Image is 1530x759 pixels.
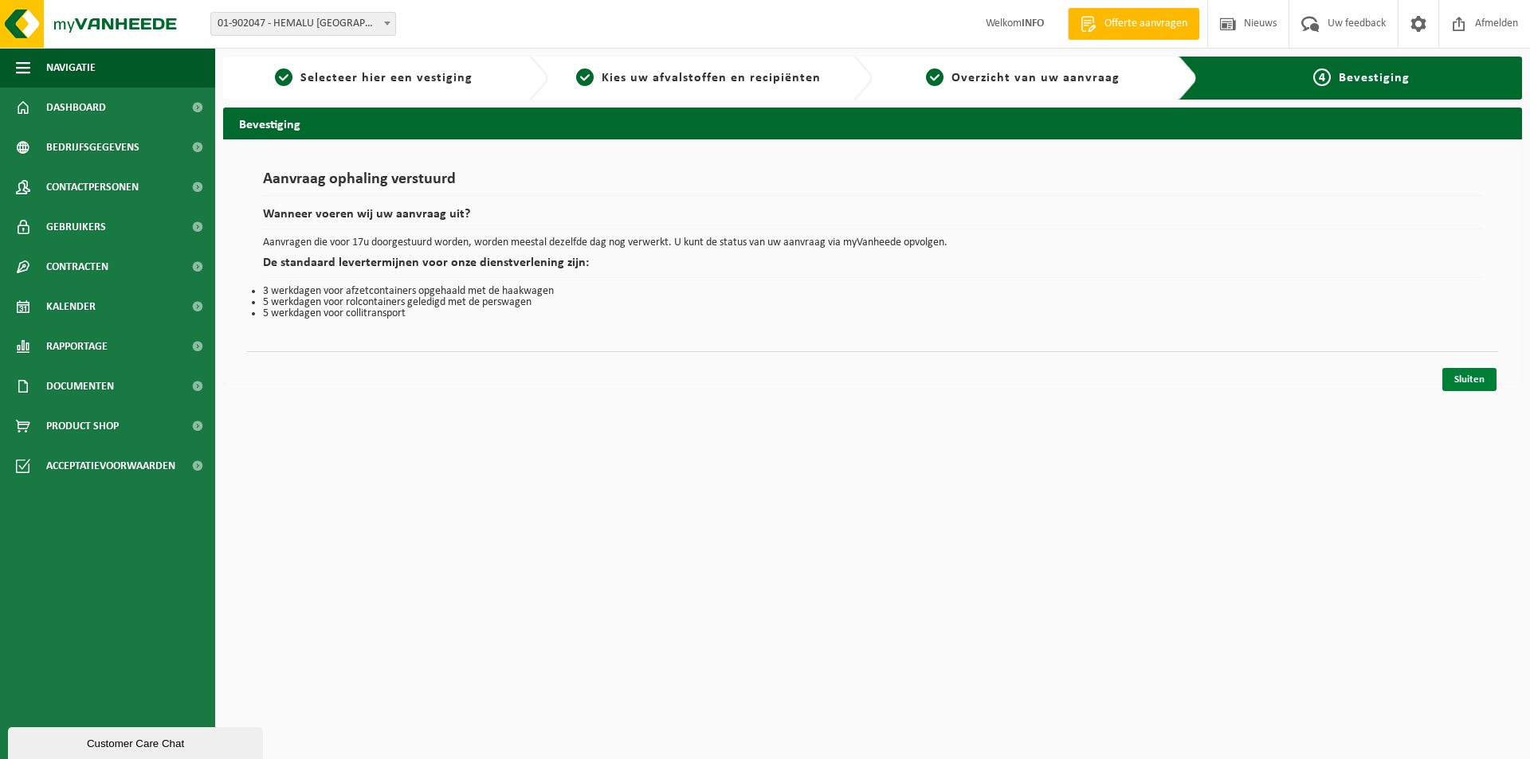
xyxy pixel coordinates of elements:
[300,72,473,84] span: Selecteer hier een vestiging
[263,256,1482,278] h2: De standaard levertermijnen voor onze dienstverlening zijn:
[951,72,1120,84] span: Overzicht van uw aanvraag
[602,72,821,84] span: Kies uw afvalstoffen en recipiënten
[46,327,108,366] span: Rapportage
[46,127,139,167] span: Bedrijfsgegevens
[210,12,396,36] span: 01-902047 - HEMALU NV - GELUWE
[263,286,1482,297] li: 3 werkdagen voor afzetcontainers opgehaald met de haakwagen
[46,446,175,486] span: Acceptatievoorwaarden
[263,171,1482,196] h1: Aanvraag ophaling verstuurd
[46,88,106,127] span: Dashboard
[46,247,108,287] span: Contracten
[1068,8,1199,40] a: Offerte aanvragen
[263,208,1482,229] h2: Wanneer voeren wij uw aanvraag uit?
[223,108,1522,139] h2: Bevestiging
[1022,18,1044,29] strong: INFO
[263,308,1482,319] li: 5 werkdagen voor collitransport
[1442,368,1497,391] a: Sluiten
[881,68,1166,88] a: 3Overzicht van uw aanvraag
[46,287,96,327] span: Kalender
[46,366,114,406] span: Documenten
[926,68,943,86] span: 3
[1313,68,1331,86] span: 4
[46,48,96,88] span: Navigatie
[576,68,594,86] span: 2
[46,207,106,247] span: Gebruikers
[46,167,139,207] span: Contactpersonen
[263,237,1482,248] p: Aanvragen die voor 17u doorgestuurd worden, worden meestal dezelfde dag nog verwerkt. U kunt de s...
[8,724,266,759] iframe: chat widget
[1339,72,1410,84] span: Bevestiging
[275,68,292,86] span: 1
[231,68,516,88] a: 1Selecteer hier een vestiging
[263,297,1482,308] li: 5 werkdagen voor rolcontainers geledigd met de perswagen
[1100,16,1191,32] span: Offerte aanvragen
[46,406,119,446] span: Product Shop
[556,68,841,88] a: 2Kies uw afvalstoffen en recipiënten
[211,13,395,35] span: 01-902047 - HEMALU NV - GELUWE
